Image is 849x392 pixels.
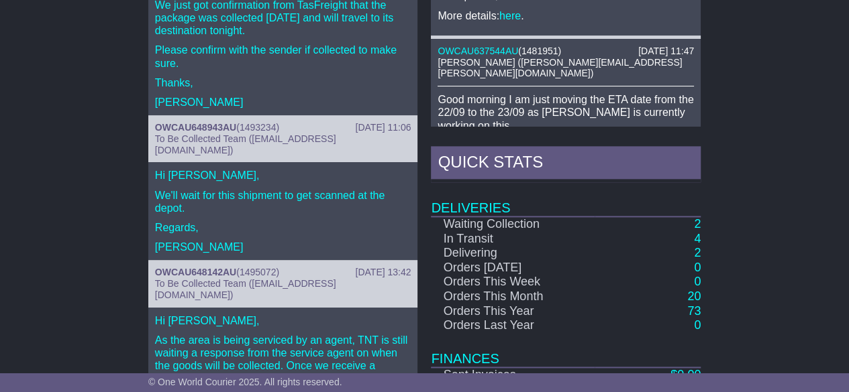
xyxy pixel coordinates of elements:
td: Orders [DATE] [431,261,595,275]
td: Orders This Month [431,289,595,304]
p: [PERSON_NAME] [155,241,411,253]
a: 73 [687,304,701,318]
p: Hi [PERSON_NAME], [155,169,411,182]
a: 20 [687,289,701,303]
a: $0.00 [670,368,701,381]
td: Delivering [431,246,595,261]
span: © One World Courier 2025. All rights reserved. [148,377,342,387]
a: OWCAU637544AU [438,46,518,56]
td: Sent Invoices [431,367,595,383]
p: [PERSON_NAME] [155,96,411,109]
a: 0 [694,318,701,332]
a: OWCAU648142AU [155,267,236,277]
td: Orders This Year [431,304,595,319]
td: Finances [431,333,701,367]
div: Quick Stats [431,146,701,182]
td: Orders Last Year [431,318,595,333]
a: 0 [694,261,701,274]
span: 0.00 [677,368,701,381]
div: [DATE] 11:06 [355,122,411,133]
a: 2 [694,217,701,231]
span: [PERSON_NAME] ([PERSON_NAME][EMAIL_ADDRESS][PERSON_NAME][DOMAIN_NAME]) [438,57,682,79]
p: Hi [PERSON_NAME], [155,314,411,327]
p: Regards, [155,221,411,234]
a: 4 [694,232,701,245]
div: [DATE] 11:47 [638,46,694,57]
span: To Be Collected Team ([EMAIL_ADDRESS][DOMAIN_NAME]) [155,278,336,300]
p: Please confirm with the sender if collected to make sure. [155,44,411,69]
a: 2 [694,246,701,259]
td: Waiting Collection [431,216,595,232]
div: ( ) [438,46,694,57]
div: ( ) [155,267,411,278]
span: 1495072 [240,267,277,277]
p: Thanks, [155,76,411,89]
div: [DATE] 13:42 [355,267,411,278]
span: To Be Collected Team ([EMAIL_ADDRESS][DOMAIN_NAME]) [155,133,336,155]
td: In Transit [431,232,595,247]
p: As the area is being serviced by an agent, TNT is still waiting a response from the service agent... [155,334,411,385]
span: 1493234 [240,122,277,133]
div: ( ) [155,122,411,133]
p: More details: . [438,9,694,22]
a: OWCAU648943AU [155,122,236,133]
a: 0 [694,275,701,288]
span: 1481951 [521,46,558,56]
td: Orders This Week [431,275,595,289]
td: Deliveries [431,182,701,216]
p: We'll wait for this shipment to get scanned at the depot. [155,189,411,214]
p: Good morning I am just moving the ETA date from the 22/09 to the 23/09 as [PERSON_NAME] is curren... [438,93,694,132]
a: here [499,10,521,21]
